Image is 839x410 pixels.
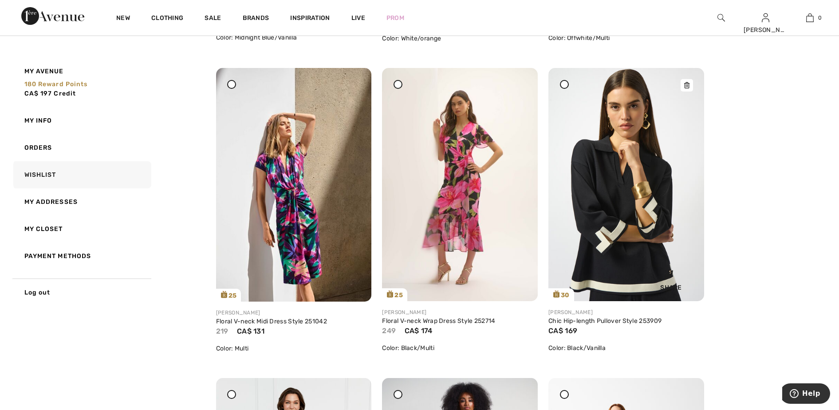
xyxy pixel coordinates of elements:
[12,279,151,306] a: Log out
[24,67,64,76] span: My Avenue
[382,326,396,335] span: 249
[382,68,538,301] img: joseph-ribkoff-dresses-jumpsuits-black-multi_252714_2_cffe_search.jpg
[548,33,704,43] div: Color: Offwhite/Multi
[12,215,151,243] a: My Closet
[205,14,221,24] a: Sale
[151,14,183,24] a: Clothing
[216,344,372,353] div: Color: Multi
[548,68,704,301] img: joseph-ribkoff-tops-black-vanilla_253909_1_8d46_search.jpg
[382,308,538,316] div: [PERSON_NAME]
[237,327,264,335] span: CA$ 131
[24,90,76,97] span: CA$ 197 Credit
[216,68,372,302] a: 25
[351,13,365,23] a: Live
[290,14,330,24] span: Inspiration
[216,68,372,302] img: joseph-ribkoff-dresses-jumpsuits-multi_251042_3_665f_search.jpg
[548,317,662,325] a: Chic Hip-length Pullover Style 253909
[12,188,151,215] a: My Addresses
[21,7,84,25] img: 1ère Avenue
[216,318,327,325] a: Floral V-neck Midi Dress Style 251042
[382,343,538,353] div: Color: Black/Multi
[806,12,814,23] img: My Bag
[386,13,404,23] a: Prom
[216,327,228,335] span: 219
[645,263,697,295] div: Share
[382,317,495,325] a: Floral V-neck Wrap Dress Style 252714
[382,34,538,43] div: Color: White/orange
[762,12,769,23] img: My Info
[216,33,372,42] div: Color: Midnight Blue/Vanilla
[12,161,151,188] a: Wishlist
[548,308,704,316] div: [PERSON_NAME]
[782,383,830,406] iframe: Opens a widget where you can find more information
[548,343,704,353] div: Color: Black/Vanilla
[382,68,538,301] a: 25
[762,13,769,22] a: Sign In
[12,243,151,270] a: Payment Methods
[216,309,372,317] div: [PERSON_NAME]
[717,12,725,23] img: search the website
[744,25,787,35] div: [PERSON_NAME]
[24,80,88,88] span: 180 Reward points
[405,326,433,335] span: CA$ 174
[548,68,704,301] a: 30
[818,14,822,22] span: 0
[12,107,151,134] a: My Info
[12,134,151,161] a: Orders
[788,12,831,23] a: 0
[243,14,269,24] a: Brands
[548,326,577,335] span: CA$ 169
[116,14,130,24] a: New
